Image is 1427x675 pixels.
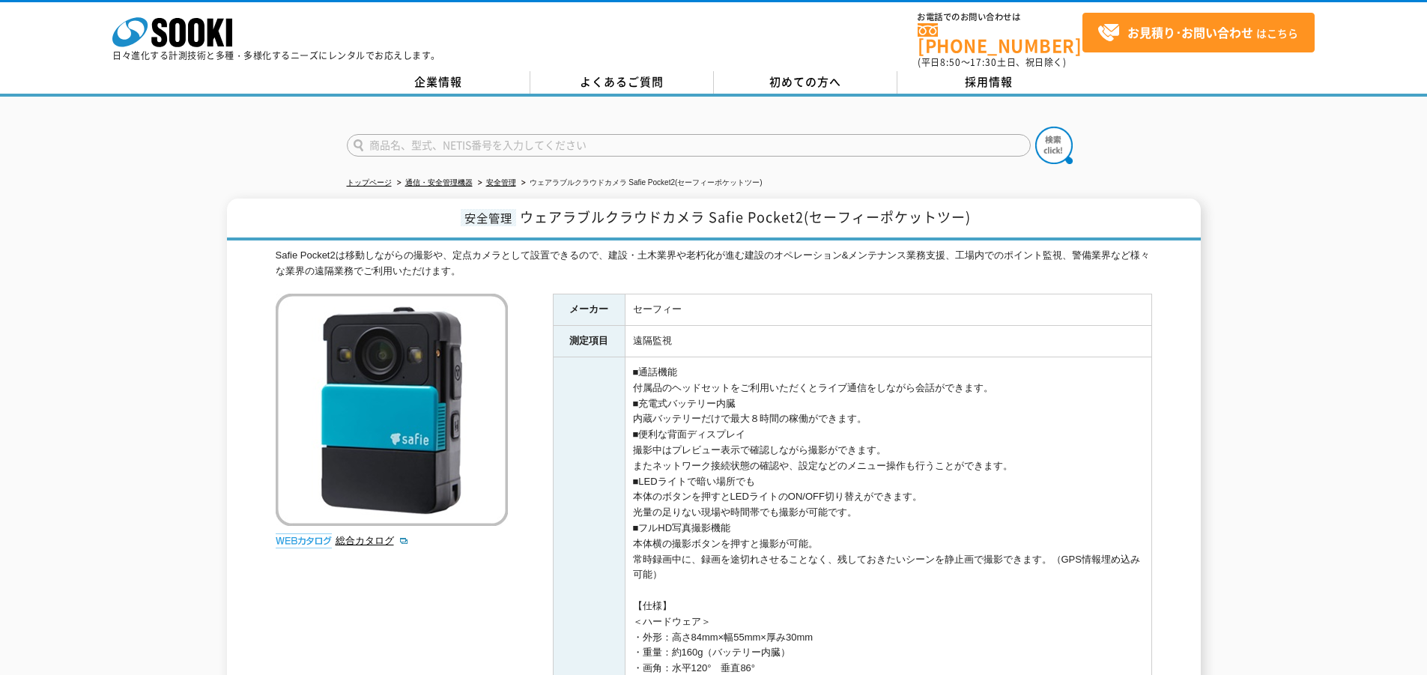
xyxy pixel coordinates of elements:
[769,73,841,90] span: 初めての方へ
[1082,13,1315,52] a: お見積り･お問い合わせはこちら
[486,178,516,187] a: 安全管理
[347,178,392,187] a: トップページ
[530,71,714,94] a: よくあるご質問
[336,535,409,546] a: 総合カタログ
[347,134,1031,157] input: 商品名、型式、NETIS番号を入力してください
[1097,22,1298,44] span: はこちら
[714,71,897,94] a: 初めての方へ
[940,55,961,69] span: 8:50
[625,294,1151,326] td: セーフィー
[518,175,763,191] li: ウェアラブルクラウドカメラ Safie Pocket2(セーフィーポケットツー)
[625,326,1151,357] td: 遠隔監視
[347,71,530,94] a: 企業情報
[112,51,440,60] p: 日々進化する計測技術と多種・多様化するニーズにレンタルでお応えします。
[1127,23,1253,41] strong: お見積り･お問い合わせ
[553,326,625,357] th: 測定項目
[918,13,1082,22] span: お電話でのお問い合わせは
[520,207,971,227] span: ウェアラブルクラウドカメラ Safie Pocket2(セーフィーポケットツー)
[461,209,516,226] span: 安全管理
[897,71,1081,94] a: 採用情報
[918,23,1082,54] a: [PHONE_NUMBER]
[405,178,473,187] a: 通信・安全管理機器
[276,294,508,526] img: ウェアラブルクラウドカメラ Safie Pocket2(セーフィーポケットツー)
[553,294,625,326] th: メーカー
[918,55,1066,69] span: (平日 ～ 土日、祝日除く)
[276,533,332,548] img: webカタログ
[970,55,997,69] span: 17:30
[276,248,1152,279] div: Safie Pocket2は移動しながらの撮影や、定点カメラとして設置できるので、建設・土木業界や老朽化が進む建設のオペレーション&メンテナンス業務支援、工場内でのポイント監視、警備業界など様々...
[1035,127,1073,164] img: btn_search.png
